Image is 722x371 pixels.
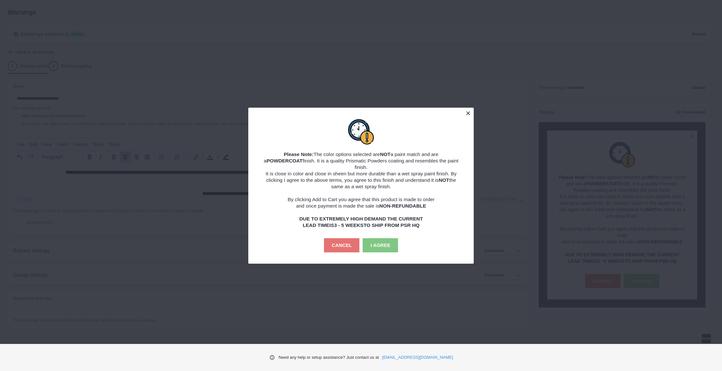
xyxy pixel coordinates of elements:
[324,238,359,252] button: CANCEL
[296,203,426,209] span: and once payment is made the sale is
[364,222,420,228] strong: TO SHIP FROM PSR HQ
[379,203,426,209] strong: NON-REFUNDABLE
[363,238,398,252] button: I AGREE
[284,151,313,157] strong: Please Note:
[439,177,449,183] strong: NOT
[264,151,458,170] span: The color options selected are a paint match and are a finish. It is a quality Prismatic Powders ...
[380,151,391,157] strong: NOT
[266,171,457,189] span: It is close in color and close in sheen but more durable than a wet spray paint finish. By clicki...
[288,197,434,202] span: By clicking Add to Cart you agree that this product is made to order
[382,354,453,361] a: [EMAIL_ADDRESS][DOMAIN_NAME]
[334,222,364,228] strong: 3 - 5 WEEKS
[329,222,334,228] strong: IS
[299,216,423,221] strong: DUE TO EXTREMELY HIGH DEMAND THE CURRENT
[303,222,329,228] strong: LEAD TIME
[267,158,303,163] strong: POWDERCOAT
